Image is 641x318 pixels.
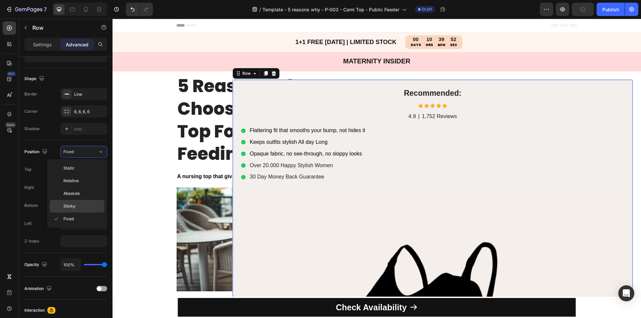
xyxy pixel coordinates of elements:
p: Row [32,24,89,32]
p: SEC [338,23,345,29]
p: | [306,94,307,101]
div: Line [74,91,105,97]
h2: Recommended: [128,69,512,80]
div: Left [24,221,32,227]
div: Open Intercom Messenger [618,285,634,301]
div: Undo/Redo [126,3,153,16]
p: 4.9 [296,94,303,101]
strong: 1+1 FREE [DATE] | LIMITED STOCK [183,20,284,27]
span: Opaque fabric, no see-through, no sloppy looks [137,132,249,138]
div: 00 [298,18,308,23]
p: 1,752 Reviews [309,94,345,101]
div: Z-Index [24,238,39,244]
div: Right [24,185,34,191]
div: Top [24,167,31,173]
iframe: Design area [113,19,641,318]
p: MATERNITY INSIDER [6,38,523,47]
div: 10 [313,18,320,23]
div: Interaction [24,307,45,313]
span: Fixed [63,149,74,154]
strong: 5 Reasons why Women Choose this Cami Nursing Top For Stress-Free Public Feeding [65,55,297,147]
span: Static [63,165,74,171]
div: 52 [338,18,345,23]
div: Add... [74,126,105,132]
p: HRS [313,23,320,29]
span: Relative [63,178,79,184]
strong: Check Availability [223,284,294,293]
button: Fixed [60,146,107,158]
span: Keeps outfits stylish All day Long [137,120,215,126]
p: Settings [33,41,52,48]
p: Advanced [66,41,88,48]
div: Animation [24,284,53,293]
button: 7 [3,3,50,16]
strong: A nursing top that gives you freedom without the fuss [65,155,202,161]
img: gempages_579895121550508804-d36a4842-154a-412b-b4d0-0414b6b37de7.png [64,169,314,273]
div: 39 [325,18,333,23]
span: Sticky [63,203,75,209]
span: Draft [422,6,432,12]
span: Fixed [63,216,74,222]
p: 7 [44,5,47,13]
div: Corner [24,108,38,114]
div: Shape [24,74,46,83]
div: Border [24,91,37,97]
span: / [259,6,261,13]
div: 450 [6,71,16,76]
div: Bottom [24,203,38,209]
span: Absolute [63,191,80,197]
span: Template - 5 reasons why - P-003 - Cami Top - Public Feeder [262,6,399,13]
div: Opacity [24,260,48,269]
div: Row [129,52,140,58]
input: Auto [61,259,81,271]
p: Over 20.000 Happy Stylish Women [137,143,253,150]
div: Shadow [24,126,40,132]
div: Position [24,147,49,156]
div: Publish [602,6,619,13]
div: Beta [5,122,16,127]
div: 6, 6, 6, 6 [74,109,105,115]
p: 30 Day Money Back Guarantee [137,155,253,162]
span: Flattering fit that smooths your bump, not hides it [137,109,253,114]
p: MIN [325,23,333,29]
button: Publish [597,3,625,16]
p: DAYS [298,23,308,29]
